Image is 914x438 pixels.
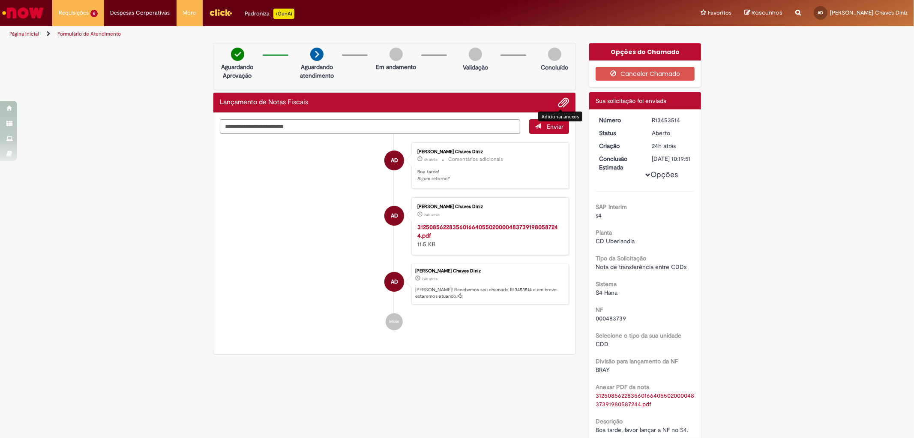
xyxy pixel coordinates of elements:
[183,9,196,17] span: More
[310,48,324,61] img: arrow-next.png
[596,263,686,271] span: Nota de transferência entre CDDs
[652,142,676,150] span: 24h atrás
[448,156,503,163] small: Comentários adicionais
[548,48,561,61] img: img-circle-grey.png
[417,169,560,182] p: Boa tarde! Algum retorno?
[384,151,404,170] div: Anielly Dos Santos Chaves Diniz
[652,142,676,150] time: 27/08/2025 16:19:47
[384,272,404,292] div: Anielly Dos Santos Chaves Diniz
[596,366,610,374] span: BRAY
[273,9,294,19] p: +GenAi
[417,149,560,154] div: [PERSON_NAME] Chaves Diniz
[415,287,564,300] p: [PERSON_NAME]! Recebemos seu chamado R13453514 e em breve estaremos atuando.
[596,203,627,211] b: SAP Interim
[424,157,438,162] time: 28/08/2025 12:25:19
[220,119,521,134] textarea: Digite sua mensagem aqui...
[652,116,692,124] div: R13453514
[596,306,603,314] b: NF
[59,9,89,17] span: Requisições
[596,314,626,322] span: 000483739
[708,9,731,17] span: Favoritos
[57,30,121,37] a: Formulário de Atendimento
[830,9,908,16] span: [PERSON_NAME] Chaves Diniz
[596,426,688,434] span: Boa tarde, favor lançar a NF no S4.
[558,97,569,108] button: Adicionar anexos
[220,134,569,339] ul: Histórico de tíquete
[424,157,438,162] span: 4h atrás
[818,10,824,15] span: AD
[424,212,440,217] time: 27/08/2025 16:19:27
[384,206,404,226] div: Anielly Dos Santos Chaves Diniz
[220,264,569,305] li: Anielly Dos Santos Chaves Diniz
[596,392,694,408] a: Download de 31250856228356016640550200004837391980587244.pdf
[596,254,646,262] b: Tipo da Solicitação
[376,63,416,71] p: Em andamento
[744,9,782,17] a: Rascunhos
[111,9,170,17] span: Despesas Corporativas
[296,63,338,80] p: Aguardando atendimento
[417,223,558,239] a: 31250856228356016640550200004837391980587244.pdf
[424,212,440,217] span: 24h atrás
[589,43,701,60] div: Opções do Chamado
[596,229,612,236] b: Planta
[231,48,244,61] img: check-circle-green.png
[422,276,438,281] time: 27/08/2025 16:19:47
[596,280,617,288] b: Sistema
[596,417,623,425] b: Descrição
[596,289,617,296] span: S4 Hana
[596,340,608,348] span: CDD
[220,99,309,106] h2: Lançamento de Notas Fiscais Histórico de tíquete
[652,142,692,150] div: 27/08/2025 16:19:47
[529,119,569,134] button: Enviar
[391,205,398,226] span: AD
[1,4,45,21] img: ServiceNow
[245,9,294,19] div: Padroniza
[6,26,603,42] ul: Trilhas de página
[90,10,98,17] span: 6
[596,97,666,105] span: Sua solicitação foi enviada
[391,272,398,292] span: AD
[596,211,602,219] span: s4
[422,276,438,281] span: 24h atrás
[596,383,649,391] b: Anexar PDF da nota
[547,123,563,130] span: Enviar
[652,129,692,137] div: Aberto
[596,357,678,365] b: Divisão para lançamento da NF
[469,48,482,61] img: img-circle-grey.png
[417,223,560,248] div: 11.5 KB
[9,30,39,37] a: Página inicial
[538,112,582,121] div: Adicionar anexos
[390,48,403,61] img: img-circle-grey.png
[415,269,564,274] div: [PERSON_NAME] Chaves Diniz
[752,9,782,17] span: Rascunhos
[593,154,645,172] dt: Conclusão Estimada
[593,129,645,137] dt: Status
[209,6,232,19] img: click_logo_yellow_360x200.png
[217,63,258,80] p: Aguardando Aprovação
[652,154,692,163] div: [DATE] 10:19:51
[596,237,635,245] span: CD Uberlandia
[593,142,645,150] dt: Criação
[463,63,488,72] p: Validação
[417,204,560,209] div: [PERSON_NAME] Chaves Diniz
[596,332,681,339] b: Selecione o tipo da sua unidade
[593,116,645,124] dt: Número
[541,63,568,72] p: Concluído
[391,150,398,171] span: AD
[596,67,695,81] button: Cancelar Chamado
